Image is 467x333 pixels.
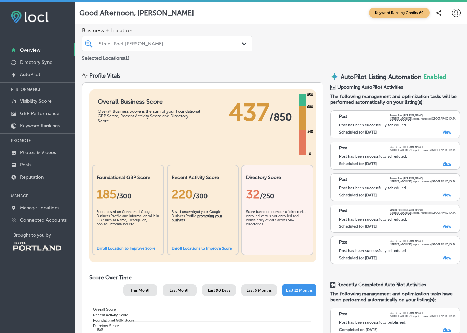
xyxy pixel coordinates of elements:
[339,311,347,318] p: Post
[246,187,309,202] div: 32
[339,240,347,246] p: Post
[339,186,456,190] div: Post has been successfully scheduled.
[20,111,59,116] p: GBP Performance
[339,154,456,159] div: Post has been successfully scheduled.
[20,162,31,168] p: Posts
[337,282,426,288] span: Recently Completed AutoPilot Activities
[20,123,60,129] p: Keyword Rankings
[339,114,347,120] p: Post
[339,162,377,166] label: Scheduled for [DATE]
[246,288,272,293] span: Last 6 Months
[339,224,377,229] label: Scheduled for [DATE]
[20,205,59,211] p: Manage Locations
[339,130,377,135] label: Scheduled for [DATE]
[269,111,292,123] span: / 850
[339,256,377,260] label: Scheduled for [DATE]
[88,313,129,317] span: Recent Activity Score
[229,98,269,127] span: 437
[330,291,460,303] span: The following management and optimization tasks have been performed automatically on your listing...
[443,193,451,197] a: View
[97,175,159,180] h2: Foundational GBP Score
[390,145,456,149] p: Street Poet [PERSON_NAME]
[339,177,347,183] p: Post
[390,315,456,318] p: . (appt. required) [GEOGRAPHIC_DATA]
[172,210,234,244] div: Based on of your Google Business Profile .
[339,145,347,152] p: Post
[308,151,312,157] div: 0
[330,72,339,81] img: autopilot-icon
[339,123,456,127] div: Post has been successfully scheduled.
[443,130,451,135] a: View
[390,311,456,315] p: Street Poet [PERSON_NAME]
[89,72,120,79] div: Profile Vitals
[193,192,208,200] span: /300
[208,288,230,293] span: Last 90 Days
[443,162,451,166] a: View
[339,320,456,325] div: Post has been successfully published.
[443,256,451,260] a: View
[170,288,190,293] span: Last Month
[341,73,422,81] p: AutoPilot Listing Automation
[97,328,103,331] tspan: 850
[20,150,56,155] p: Photos & Videos
[88,307,116,311] span: Overall Score
[443,224,451,229] a: View
[369,8,430,18] span: Keyword Ranking Credits: 60
[97,210,159,244] div: Score based on Connected Google Business Profile and information with in GBP such as Name, Descri...
[339,217,456,222] div: Post has been successfully scheduled.
[13,242,61,251] img: Travel Portland
[337,84,403,90] span: Upcoming AutoPilot Activities
[246,175,309,180] h2: Directory Score
[98,98,200,106] h1: Overall Business Score
[306,129,315,135] div: 340
[186,210,197,214] b: activity
[286,288,313,293] span: Last 12 Months
[20,174,44,180] p: Reputation
[246,210,309,244] div: Score based on number of directories enrolled versus not enrolled and consistency of data across ...
[339,328,377,332] label: Completed on [DATE]
[172,214,222,222] b: promoting your business
[11,11,49,23] img: fda3e92497d09a02dc62c9cd864e3231.png
[390,177,456,180] p: Street Poet [PERSON_NAME]
[88,324,119,328] span: Directory Score
[390,117,456,120] p: . (appt. required) [GEOGRAPHIC_DATA]
[172,187,234,202] div: 220
[339,208,347,214] p: Post
[260,192,274,200] span: /250
[443,328,451,332] a: View
[390,114,456,117] p: Street Poet [PERSON_NAME]
[172,246,232,251] a: Enroll Locations to Improve Score
[130,288,151,293] span: This Month
[79,9,194,17] p: Good Afternoon, [PERSON_NAME]
[339,193,377,197] label: Scheduled for [DATE]
[88,318,134,322] span: Foundational GBP Score
[117,192,131,200] span: / 300
[306,92,315,98] div: 850
[390,180,456,183] p: . (appt. required) [GEOGRAPHIC_DATA]
[390,211,456,214] p: . (appt. required) [GEOGRAPHIC_DATA]
[82,27,252,34] span: Business + Location
[390,243,456,246] p: . (appt. required) [GEOGRAPHIC_DATA]
[423,73,446,81] span: Enabled
[89,274,316,281] h2: Score Over Time
[390,240,456,243] p: Street Poet [PERSON_NAME]
[98,109,200,123] div: Overall Business Score is the sum of your Foundational GBP Score, Recent Activity Score and Direc...
[390,149,456,152] p: . (appt. required) [GEOGRAPHIC_DATA]
[339,249,456,253] div: Post has been successfully scheduled.
[82,53,129,61] p: Selected Locations ( 1 )
[330,94,460,105] span: The following management and optimization tasks will be performed automatically on your listing(s):
[97,187,159,202] div: 185
[13,233,75,238] p: Brought to you by
[306,104,315,110] div: 680
[172,175,234,180] h2: Recent Activity Score
[20,98,52,104] p: Visibility Score
[20,72,40,78] p: AutoPilot
[97,246,155,251] a: Enroll Location to Improve Score
[20,59,52,65] p: Directory Sync
[20,47,40,53] p: Overview
[99,41,242,46] div: Street Poet [PERSON_NAME]
[20,217,67,223] p: Connected Accounts
[390,208,456,211] p: Street Poet [PERSON_NAME]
